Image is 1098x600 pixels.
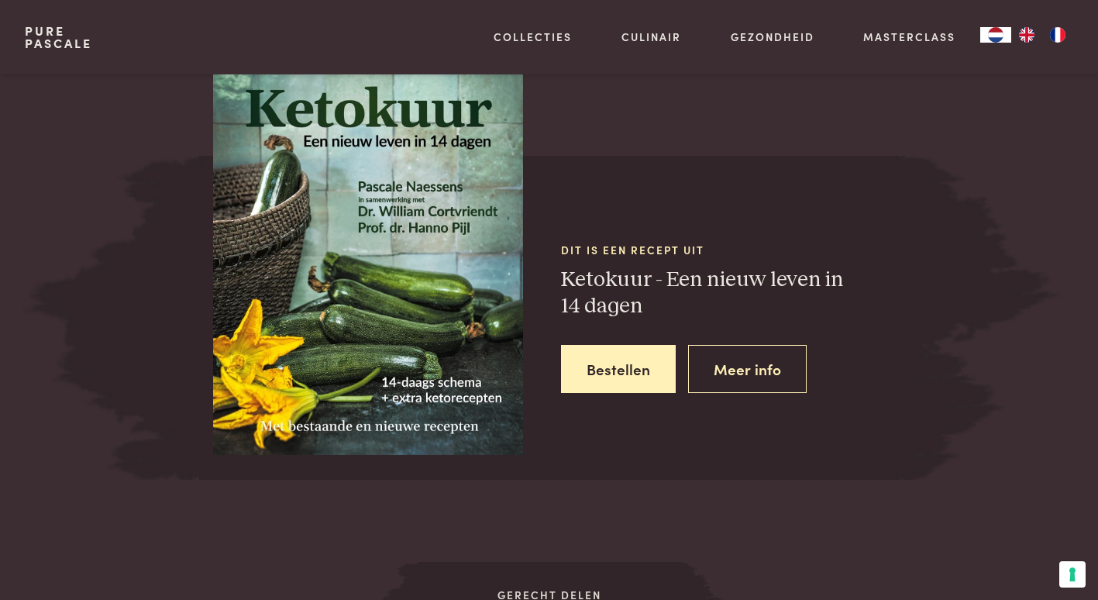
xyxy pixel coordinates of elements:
[980,27,1011,43] div: Language
[561,267,898,320] h3: Ketokuur - Een nieuw leven in 14 dagen
[621,29,681,45] a: Culinair
[980,27,1011,43] a: NL
[1011,27,1073,43] ul: Language list
[731,29,814,45] a: Gezondheid
[25,25,92,50] a: PurePascale
[980,27,1073,43] aside: Language selected: Nederlands
[1059,561,1086,588] button: Uw voorkeuren voor toestemming voor trackingtechnologieën
[494,29,572,45] a: Collecties
[561,242,898,258] span: Dit is een recept uit
[863,29,955,45] a: Masterclass
[1042,27,1073,43] a: FR
[688,345,807,394] a: Meer info
[1011,27,1042,43] a: EN
[561,345,676,394] a: Bestellen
